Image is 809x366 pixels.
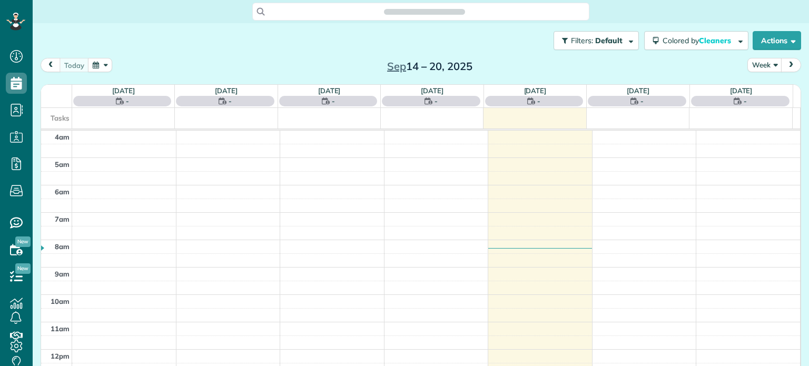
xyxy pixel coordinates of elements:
a: [DATE] [627,86,649,95]
span: 12pm [51,352,70,360]
span: Default [595,36,623,45]
button: today [60,58,89,72]
a: [DATE] [730,86,753,95]
span: - [332,96,335,106]
a: [DATE] [421,86,443,95]
span: 6am [55,187,70,196]
a: [DATE] [318,86,341,95]
span: 8am [55,242,70,251]
span: - [435,96,438,106]
span: Cleaners [699,36,733,45]
span: Filters: [571,36,593,45]
button: Colored byCleaners [644,31,748,50]
span: New [15,236,31,247]
button: Filters: Default [554,31,639,50]
h2: 14 – 20, 2025 [364,61,496,72]
span: - [537,96,540,106]
span: 4am [55,133,70,141]
span: 10am [51,297,70,305]
a: [DATE] [112,86,135,95]
a: Filters: Default [548,31,639,50]
button: Week [747,58,782,72]
span: 7am [55,215,70,223]
span: Search ZenMaid… [394,6,454,17]
span: - [744,96,747,106]
span: - [126,96,129,106]
span: New [15,263,31,274]
a: [DATE] [215,86,238,95]
button: Actions [753,31,801,50]
span: 9am [55,270,70,278]
a: [DATE] [524,86,547,95]
span: 11am [51,324,70,333]
span: Sep [387,60,406,73]
span: - [229,96,232,106]
span: Tasks [51,114,70,122]
span: 5am [55,160,70,169]
span: Colored by [663,36,735,45]
span: - [640,96,644,106]
button: next [781,58,801,72]
button: prev [41,58,61,72]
